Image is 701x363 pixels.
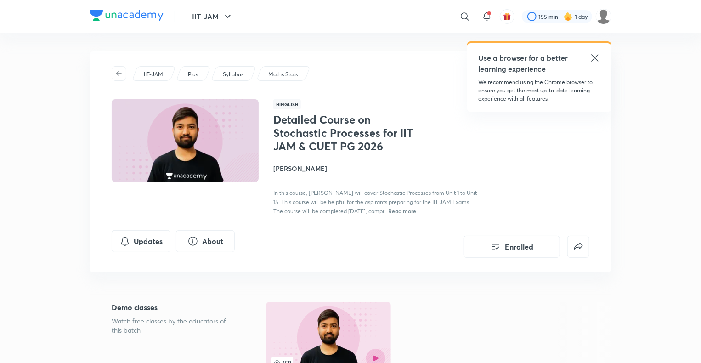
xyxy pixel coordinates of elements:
a: Company Logo [90,10,164,23]
button: Enrolled [464,236,560,258]
a: IIT-JAM [142,70,165,79]
span: Read more [388,207,416,215]
a: Plus [187,70,200,79]
h5: Use a browser for a better learning experience [478,52,570,74]
p: Plus [188,70,198,79]
button: false [567,236,589,258]
h1: Detailed Course on Stochastic Processes for IIT JAM & CUET PG 2026 [273,113,424,153]
p: Syllabus [223,70,243,79]
button: Updates [112,230,170,252]
img: streak [564,12,573,21]
img: Company Logo [90,10,164,21]
a: Syllabus [221,70,245,79]
p: Maths Stats [268,70,298,79]
a: Maths Stats [267,70,300,79]
span: Hinglish [273,99,301,109]
button: IIT-JAM [187,7,239,26]
span: In this course, [PERSON_NAME] will cover Stochastic Processes from Unit 1 to Unit 15. This course... [273,189,477,215]
p: Watch free classes by the educators of this batch [112,317,237,335]
img: avatar [503,12,511,21]
p: We recommend using the Chrome browser to ensure you get the most up-to-date learning experience w... [478,78,600,103]
h4: [PERSON_NAME] [273,164,479,173]
h5: Demo classes [112,302,237,313]
p: IIT-JAM [144,70,163,79]
img: Farhan Niazi [596,9,611,24]
img: Thumbnail [110,98,260,183]
button: avatar [500,9,514,24]
button: About [176,230,235,252]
